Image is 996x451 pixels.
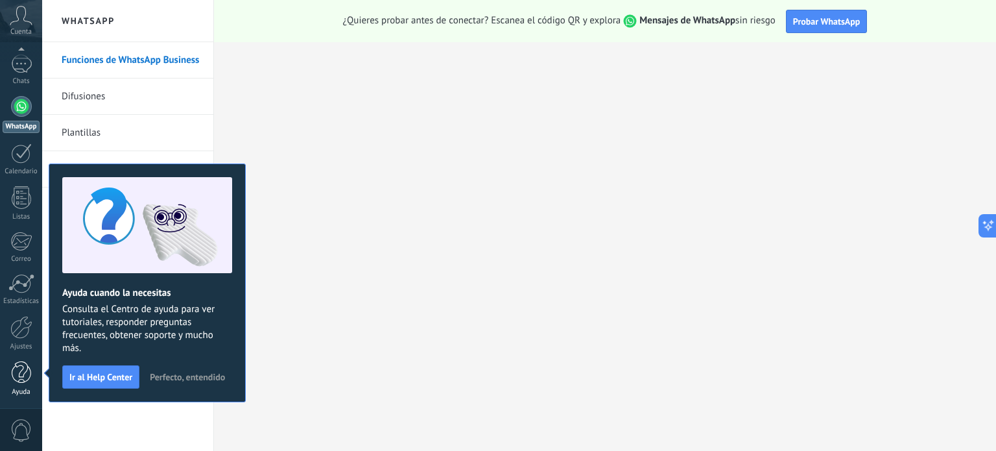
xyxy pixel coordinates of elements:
div: Correo [3,255,40,263]
span: Cuenta [10,28,32,36]
a: Bots [62,151,200,188]
li: Funciones de WhatsApp Business [42,42,213,79]
div: WhatsApp [3,121,40,133]
span: Ir al Help Center [69,372,132,382]
li: Difusiones [42,79,213,115]
div: Listas [3,213,40,221]
span: Perfecto, entendido [150,372,225,382]
li: Plantillas [42,115,213,151]
span: Probar WhatsApp [793,16,860,27]
div: Ajustes [3,343,40,351]
button: Probar WhatsApp [786,10,868,33]
div: Calendario [3,167,40,176]
div: Ayuda [3,388,40,396]
a: Plantillas [62,115,200,151]
button: Ir al Help Center [62,365,139,389]
span: ¿Quieres probar antes de conectar? Escanea el código QR y explora sin riesgo [343,14,776,28]
strong: Mensajes de WhatsApp [639,14,735,27]
a: Funciones de WhatsApp Business [62,42,200,79]
li: Bots [42,151,213,188]
button: Perfecto, entendido [144,367,231,387]
span: Consulta el Centro de ayuda para ver tutoriales, responder preguntas frecuentes, obtener soporte ... [62,303,232,355]
h2: Ayuda cuando la necesitas [62,287,232,299]
a: Difusiones [62,79,200,115]
div: Estadísticas [3,297,40,306]
div: Chats [3,77,40,86]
